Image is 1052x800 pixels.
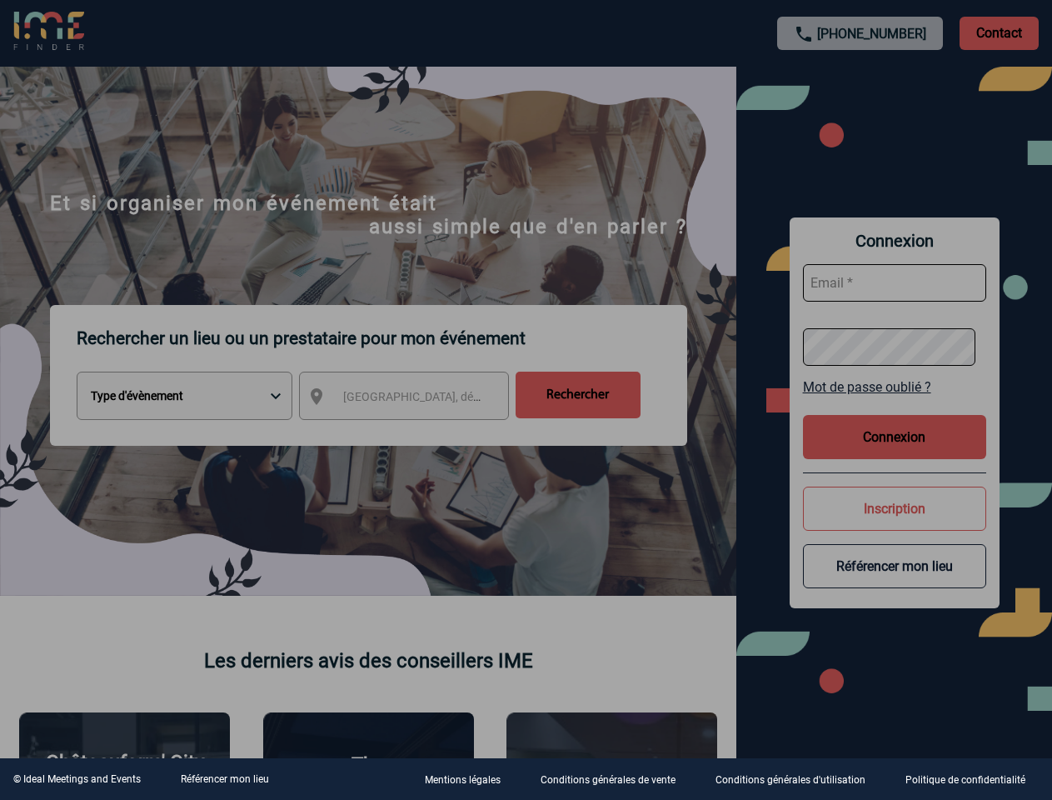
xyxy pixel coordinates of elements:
[527,772,702,787] a: Conditions générales de vente
[702,772,892,787] a: Conditions générales d'utilisation
[905,775,1025,787] p: Politique de confidentialité
[13,773,141,785] div: © Ideal Meetings and Events
[715,775,865,787] p: Conditions générales d'utilisation
[425,775,501,787] p: Mentions légales
[541,775,676,787] p: Conditions générales de vente
[892,772,1052,787] a: Politique de confidentialité
[411,772,527,787] a: Mentions légales
[181,773,269,785] a: Référencer mon lieu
